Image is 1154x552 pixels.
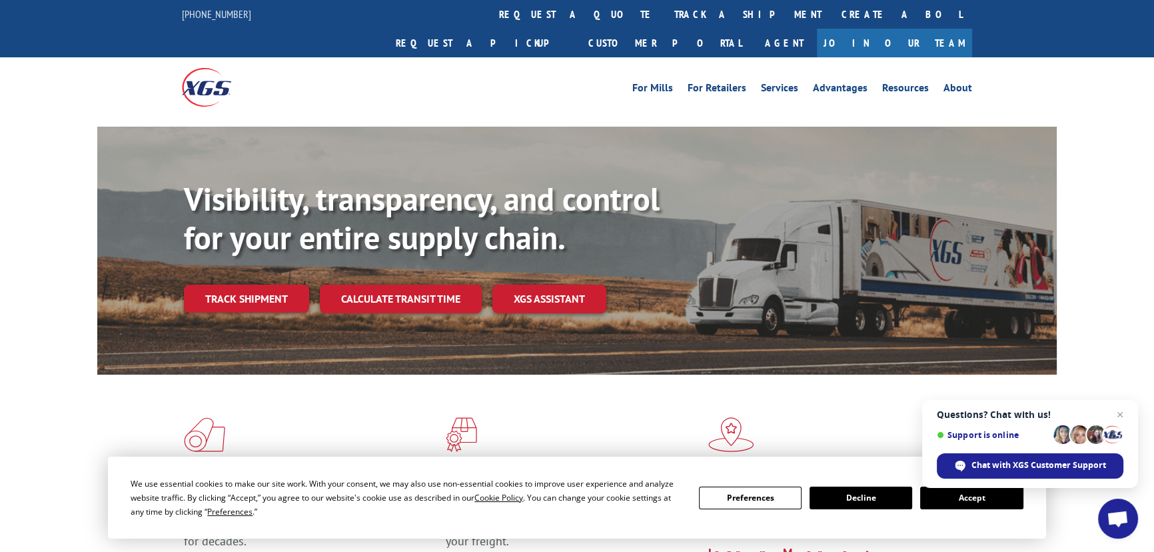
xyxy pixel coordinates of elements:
a: For Retailers [688,83,746,97]
div: We use essential cookies to make our site work. With your consent, we may also use non-essential ... [131,477,682,519]
img: xgs-icon-total-supply-chain-intelligence-red [184,417,225,452]
span: Close chat [1112,407,1128,423]
div: Open chat [1098,499,1138,539]
div: Cookie Consent Prompt [108,457,1046,539]
div: Chat with XGS Customer Support [937,453,1123,479]
a: Request a pickup [386,29,578,57]
a: Join Our Team [817,29,972,57]
a: Advantages [813,83,867,97]
span: As an industry carrier of choice, XGS has brought innovation and dedication to flooring logistics... [184,501,435,549]
button: Accept [920,487,1023,509]
a: Customer Portal [578,29,752,57]
a: Calculate transit time [320,285,482,313]
a: For Mills [632,83,673,97]
span: Preferences [207,506,253,517]
a: About [943,83,972,97]
a: Agent [752,29,817,57]
a: Services [761,83,798,97]
a: [PHONE_NUMBER] [182,7,251,21]
span: Questions? Chat with us! [937,409,1123,420]
img: xgs-icon-flagship-distribution-model-red [708,417,754,452]
button: Decline [810,487,912,509]
b: Visibility, transparency, and control for your entire supply chain. [184,178,660,258]
button: Preferences [699,487,802,509]
img: xgs-icon-focused-on-flooring-red [446,417,477,452]
a: XGS ASSISTANT [492,285,606,313]
span: Support is online [937,430,1049,440]
a: Resources [882,83,929,97]
span: Cookie Policy [474,492,523,503]
a: Track shipment [184,285,309,313]
span: Chat with XGS Customer Support [971,459,1106,471]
